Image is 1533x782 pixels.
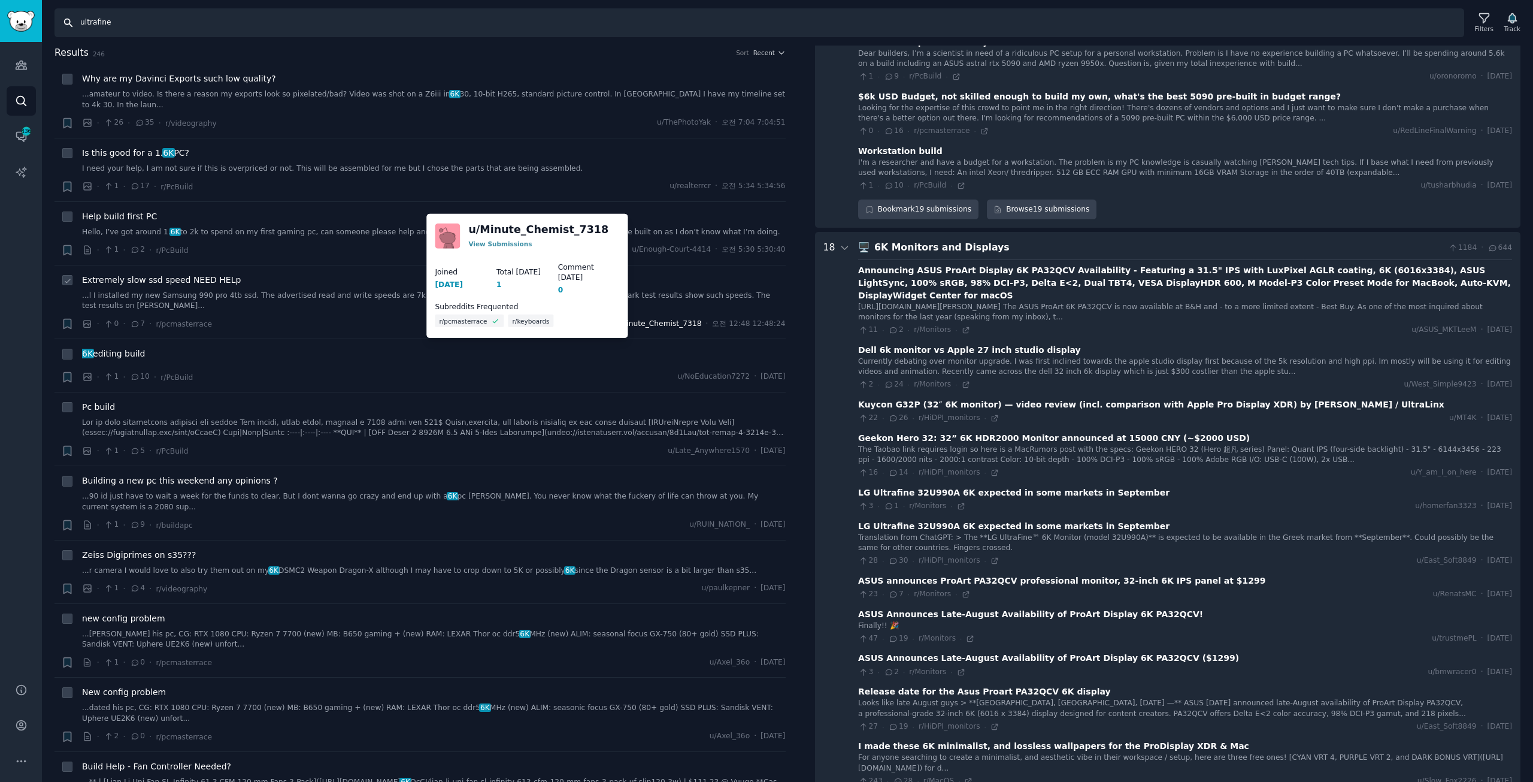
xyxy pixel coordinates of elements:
[754,520,756,530] span: ·
[761,446,785,457] span: [DATE]
[884,71,899,82] span: 9
[82,549,196,561] span: Zeiss Digiprimes on s35???
[1481,413,1483,424] span: ·
[908,590,910,599] span: ·
[888,325,903,336] span: 2
[882,635,884,643] span: ·
[1481,667,1483,678] span: ·
[104,117,123,128] span: 26
[884,180,904,191] span: 10
[130,731,145,742] span: 0
[97,371,99,384] span: ·
[468,240,532,247] a: View Submissions
[955,590,957,599] span: ·
[1415,501,1476,512] span: u/homerfan3323
[449,90,460,98] span: 6K
[858,520,1170,533] div: LG Ultrafine 32U990A 6K expected in some markets in September
[950,182,952,190] span: ·
[160,373,193,382] span: r/PcBuild
[97,656,99,669] span: ·
[1481,467,1483,478] span: ·
[858,575,1265,587] div: ASUS announces ProArt PA32QCV professional monitor, 32-inch 6K IPS panel at $1299
[761,583,785,594] span: [DATE]
[950,502,952,511] span: ·
[268,566,280,575] span: 6K
[984,469,986,477] span: ·
[914,380,951,388] span: r/Monitors
[1481,379,1483,390] span: ·
[884,501,899,512] span: 1
[1487,180,1512,191] span: [DATE]
[908,381,910,389] span: ·
[97,582,99,595] span: ·
[156,246,188,255] span: r/PcBuild
[882,469,884,477] span: ·
[632,244,711,255] span: u/Enough-Court-4414
[130,319,145,330] span: 7
[149,318,152,330] span: ·
[913,635,914,643] span: ·
[858,667,873,678] span: 3
[97,730,99,743] span: ·
[858,49,1512,70] div: Dear builders, I’m a scientist in need of a ridiculous PC setup for a personal workstation. Probl...
[1487,555,1512,566] span: [DATE]
[877,182,879,190] span: ·
[160,183,193,191] span: r/PcBuild
[156,320,211,328] span: r/pcmasterrace
[1417,721,1477,732] span: u/East_Soft8849
[858,158,1512,179] div: I'm a researcher and have a budget for a workstation. The problem is my PC knowledge is casually ...
[82,401,115,413] span: Pc build
[82,760,231,773] span: Build Help - Fan Controller Needed?
[1448,243,1477,253] span: 1184
[435,280,463,291] div: [DATE]
[1487,243,1512,253] span: 644
[877,668,879,677] span: ·
[104,181,119,192] span: 1
[123,445,125,457] span: ·
[54,8,1464,37] input: Search Keyword
[858,200,978,220] button: Bookmark19 submissions
[914,590,951,598] span: r/Monitors
[858,90,1341,103] div: $6k USD Budget, not skilled enough to build my own, what's the best 5090 pre-built in budget range?
[82,291,786,312] a: ...l I installed my new Samsung 990 pro 4tb ssd. The advertised read and write speeds are 7k read...
[884,126,904,137] span: 16
[984,557,986,565] span: ·
[613,319,702,330] span: u/Minute_Chemist_7318
[1504,25,1520,33] div: Track
[877,73,879,81] span: ·
[1481,243,1483,253] span: ·
[123,730,125,743] span: ·
[984,414,986,422] span: ·
[913,414,914,422] span: ·
[123,656,125,669] span: ·
[858,71,873,82] span: 1
[82,475,278,487] a: Building a new pc this weekend any opinions ?
[82,418,786,439] a: Lor ip dolo sitametcons adipisci eli seddoe Tem incidi, utlab etdol, magnaal e 7108 admi ven 521$...
[149,582,152,595] span: ·
[722,117,786,128] span: 오전 7:04 7:04:51
[858,652,1239,665] div: ASUS Announces Late-August Availability of ProArt Display 6K PA32QCV ($1299)
[1487,71,1512,82] span: [DATE]
[97,519,99,532] span: ·
[858,398,1444,411] div: Kuycon G32P (32″ 6K monitor) — video review (incl. comparison with Apple Pro Display XDR) by [PER...
[858,432,1250,445] div: Geekon Hero 32: 32” 6K HDR2000 Monitor announced at 15000 CNY (~$2000 USD)
[914,126,970,135] span: r/pcmasterrace
[1429,71,1477,82] span: u/oronoromo
[82,164,786,174] a: I need your help, I am not sure if this is overpriced or not. This will be assembled for me but I...
[677,372,750,382] span: u/NoEducation7272
[7,11,35,32] img: GummySearch logo
[156,447,188,455] span: r/PcBuild
[754,657,756,668] span: ·
[888,721,908,732] span: 19
[82,274,241,286] a: Extremely slow ssd speed NEED HELp
[1481,555,1483,566] span: ·
[130,372,150,382] span: 10
[97,445,99,457] span: ·
[715,244,717,255] span: ·
[1500,10,1525,35] button: Track
[858,145,943,158] div: Workstation build
[858,241,870,253] span: 🖥️
[496,280,502,291] div: 1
